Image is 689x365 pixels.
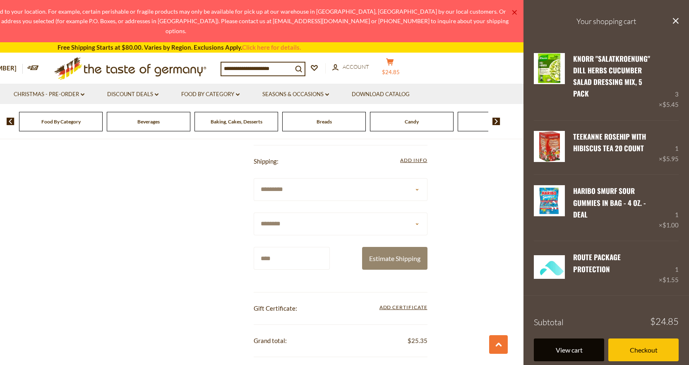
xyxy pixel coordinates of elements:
[362,247,427,270] button: Estimate Shipping
[317,118,332,125] a: Breads
[534,338,604,361] a: View cart
[573,252,621,274] a: Route Package Protection
[534,317,564,327] span: Subtotal
[534,251,565,285] a: Green Package Protection
[573,131,646,153] a: Teekanne Rosehip With Hibiscus Tea 20 count
[107,90,158,99] a: Discount Deals
[534,53,565,84] img: Knorr "Salatkroenung" Dill Herbs Cucumber Salad Dressing Mix, 5 pack
[408,336,427,346] span: $25.35
[405,118,419,125] a: Candy
[254,305,297,312] span: Gift Certificate:
[242,44,301,51] a: Click here for details.
[492,118,500,125] img: next arrow
[382,69,400,75] span: $24.85
[254,337,287,344] span: Grand total:
[512,10,517,15] a: ×
[573,53,650,99] a: Knorr "Salatkroenung" Dill Herbs Cucumber Salad Dressing Mix, 5 pack
[608,338,679,361] a: Checkout
[254,157,278,165] span: Shipping:
[7,118,14,125] img: previous arrow
[534,185,565,230] a: Haribo Smurf Sour Gummies in Bag
[663,155,679,162] span: $5.95
[663,221,679,229] span: $1.00
[378,58,403,79] button: $24.85
[663,101,679,108] span: $5.45
[14,90,84,99] a: Christmas - PRE-ORDER
[181,90,240,99] a: Food By Category
[332,63,369,72] a: Account
[534,131,565,162] img: Teekanne Rosehip With Hibiscus Tea
[137,118,160,125] a: Beverages
[659,131,679,164] div: 1 ×
[534,131,565,164] a: Teekanne Rosehip With Hibiscus Tea
[211,118,262,125] a: Baking, Cakes, Desserts
[352,90,410,99] a: Download Catalog
[573,186,646,220] a: Haribo Smurf Sour Gummies in Bag - 4 oz. - DEAL
[343,63,369,70] span: Account
[534,53,565,110] a: Knorr "Salatkroenung" Dill Herbs Cucumber Salad Dressing Mix, 5 pack
[262,90,329,99] a: Seasons & Occasions
[379,303,427,312] span: Add Certificate
[400,157,427,163] span: Add Info
[663,276,679,283] span: $1.55
[659,185,679,230] div: 1 ×
[534,251,565,283] img: Green Package Protection
[659,53,679,110] div: 3 ×
[41,118,81,125] a: Food By Category
[659,251,679,285] div: 1 ×
[534,185,565,216] img: Haribo Smurf Sour Gummies in Bag
[650,317,679,326] span: $24.85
